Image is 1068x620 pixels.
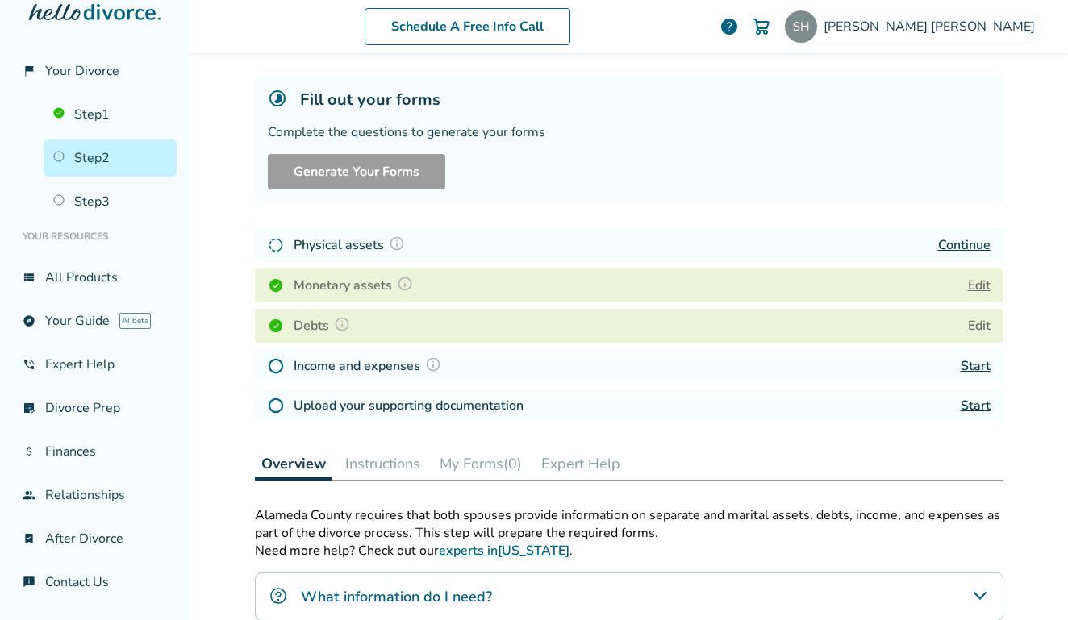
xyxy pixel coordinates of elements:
div: Complete the questions to generate your forms [268,123,991,141]
h4: Income and expenses [294,356,446,377]
span: explore [23,314,35,327]
span: chat_info [23,576,35,589]
p: Alameda County requires that both spouses provide information on separate and marital assets, deb... [255,506,1003,542]
a: Schedule A Free Info Call [365,8,570,45]
a: flag_2Your Divorce [13,52,177,89]
a: list_alt_checkDivorce Prep [13,389,177,427]
img: Question Mark [334,316,350,332]
p: Need more help? Check out our . [255,542,1003,560]
a: Step1 [44,96,177,133]
span: [PERSON_NAME] [PERSON_NAME] [824,18,1041,35]
a: exploreYour GuideAI beta [13,302,177,339]
img: shirleycarmenchen@gmail.com [785,10,817,43]
a: experts in[US_STATE] [439,542,569,560]
img: Not Started [268,397,284,414]
img: Not Started [268,358,284,374]
span: group [23,489,35,501]
h4: Upload your supporting documentation [294,396,524,415]
a: Start [961,357,991,375]
span: Your Divorce [45,62,119,80]
span: view_list [23,271,35,284]
img: In Progress [268,237,284,253]
button: Edit [968,276,991,295]
a: attach_moneyFinances [13,433,177,470]
h4: Monetary assets [294,275,418,296]
button: My Forms(0) [433,447,528,480]
a: help [720,17,739,36]
button: Instructions [339,447,427,480]
a: view_listAll Products [13,259,177,296]
span: attach_money [23,445,35,458]
a: Start [961,397,991,414]
span: bookmark_check [23,532,35,545]
iframe: Chat Widget [987,543,1068,620]
img: Question Mark [397,276,413,292]
a: Step2 [44,139,177,177]
h4: What information do I need? [301,586,492,607]
h5: Fill out your forms [300,89,440,110]
img: Cart [752,17,771,36]
span: AI beta [119,313,151,329]
a: groupRelationships [13,476,177,514]
h4: Physical assets [294,235,410,256]
img: Completed [268,318,284,334]
button: Edit [968,316,991,335]
img: What information do I need? [269,586,288,605]
span: list_alt_check [23,402,35,414]
a: Step3 [44,183,177,220]
a: chat_infoContact Us [13,564,177,601]
li: Your Resources [13,220,177,252]
span: flag_2 [23,64,35,77]
img: Question Mark [425,356,441,372]
span: phone_in_talk [23,358,35,371]
button: Overview [255,447,332,481]
img: Question Mark [389,235,405,252]
button: Expert Help [535,447,627,480]
a: bookmark_checkAfter Divorce [13,520,177,557]
h4: Debts [294,315,355,336]
img: Completed [268,277,284,293]
button: Generate Your Forms [268,154,445,189]
a: Continue [938,236,991,254]
a: phone_in_talkExpert Help [13,346,177,383]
